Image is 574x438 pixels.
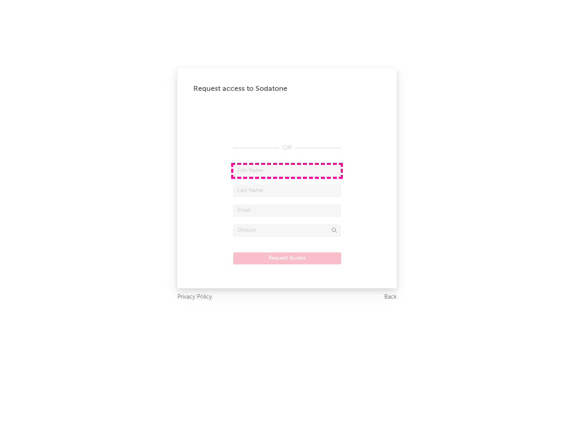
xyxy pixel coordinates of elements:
[233,185,341,197] input: Last Name
[233,143,341,153] div: OR
[233,165,341,177] input: First Name
[233,205,341,217] input: Email
[177,292,212,302] a: Privacy Policy
[193,84,381,94] div: Request access to Sodatone
[233,252,341,264] button: Request Access
[384,292,397,302] a: Back
[233,225,341,237] input: Division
